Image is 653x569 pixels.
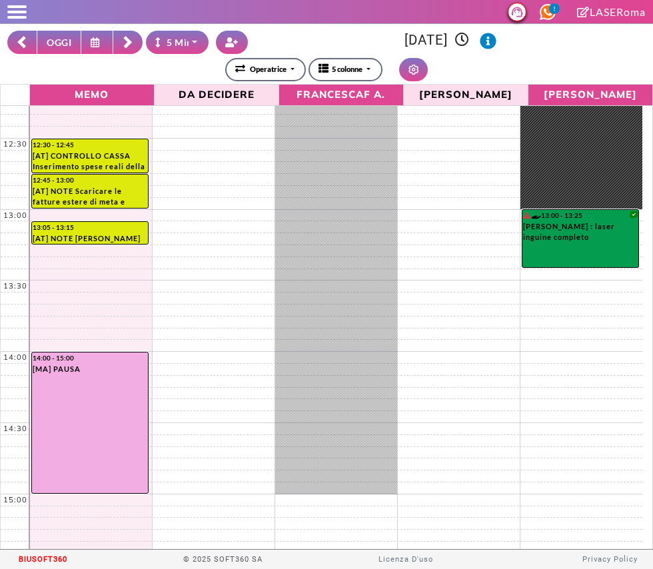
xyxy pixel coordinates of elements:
[1,139,30,150] div: 12:30
[283,86,400,103] span: FrancescaF A.
[37,31,81,54] button: OGGI
[155,35,205,49] div: 5 Minuti
[1,423,30,434] div: 14:30
[216,31,248,54] button: Crea nuovo contatto rapido
[523,212,530,219] i: Il cliente ha degli insoluti
[1,494,30,506] div: 15:00
[33,186,147,208] div: [AT] NOTE Scaricare le fatture estere di meta e indeed e inviarle a trincia
[378,555,433,564] a: Licenza D'uso
[255,32,646,49] h3: [DATE]
[1,210,30,221] div: 13:00
[407,86,524,103] span: [PERSON_NAME]
[577,7,590,17] i: Clicca per andare alla pagina di firma
[523,221,638,247] div: [PERSON_NAME] : laser inguine completo
[33,140,147,150] div: 12:30 - 12:45
[33,233,147,244] div: [AT] NOTE [PERSON_NAME] come va ing?
[523,211,638,221] div: 13:00 - 13:25
[577,5,646,18] a: LASERoma
[33,86,151,103] span: Memo
[33,364,147,375] div: [MA] PAUSA
[33,223,147,233] div: 13:05 - 13:15
[582,555,638,564] a: Privacy Policy
[1,352,30,363] div: 14:00
[33,175,147,185] div: 12:45 - 13:00
[158,86,275,103] span: Da Decidere
[532,86,650,103] span: [PERSON_NAME]
[33,151,147,173] div: [AT] CONTROLLO CASSA Inserimento spese reali della settimana (da [DATE] a [DATE])
[1,281,30,292] div: 13:30
[33,353,147,363] div: 14:00 - 15:00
